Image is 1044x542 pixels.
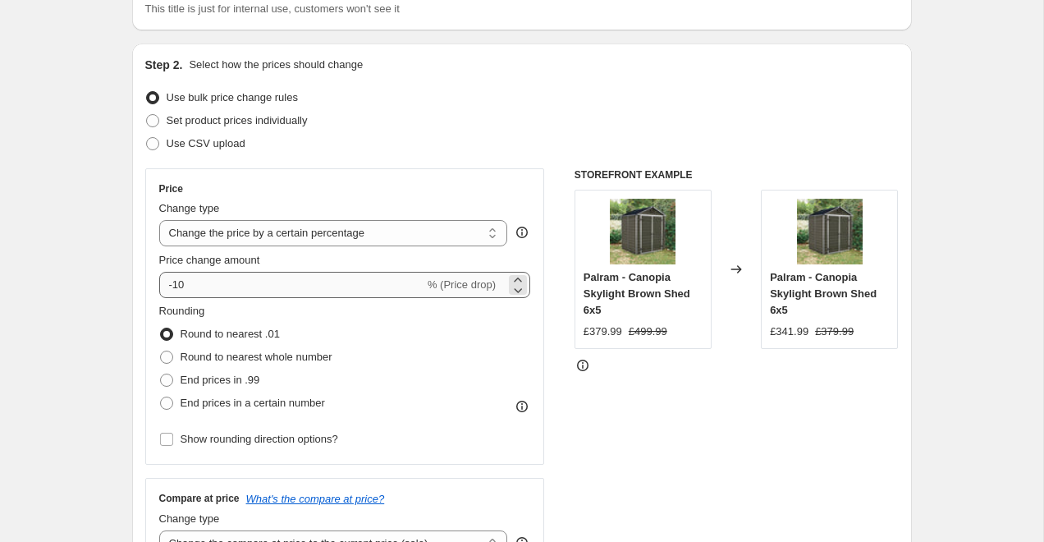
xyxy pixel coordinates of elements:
span: Palram - Canopia Skylight Brown Shed 6x5 [584,271,690,316]
span: Change type [159,202,220,214]
span: Use bulk price change rules [167,91,298,103]
span: Show rounding direction options? [181,433,338,445]
div: help [514,224,530,241]
h2: Step 2. [145,57,183,73]
img: sky65iop_80x.jpg [610,199,675,264]
span: Use CSV upload [167,137,245,149]
button: What's the compare at price? [246,493,385,505]
input: -15 [159,272,424,298]
div: £341.99 [770,324,808,340]
span: Price change amount [159,254,260,266]
h6: STOREFRONT EXAMPLE [575,168,899,181]
div: £379.99 [584,324,622,340]
span: % (Price drop) [428,278,496,291]
img: sky65iop_80x.jpg [797,199,863,264]
span: This title is just for internal use, customers won't see it [145,2,400,15]
span: End prices in .99 [181,374,260,386]
p: Select how the prices should change [189,57,363,73]
strike: £499.99 [629,324,667,340]
h3: Price [159,182,183,195]
span: Rounding [159,305,205,317]
span: Change type [159,512,220,525]
strike: £379.99 [815,324,854,340]
span: Palram - Canopia Skylight Brown Shed 6x5 [770,271,877,316]
h3: Compare at price [159,492,240,505]
span: Round to nearest whole number [181,351,332,363]
span: Round to nearest .01 [181,328,280,340]
span: End prices in a certain number [181,397,325,409]
span: Set product prices individually [167,114,308,126]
